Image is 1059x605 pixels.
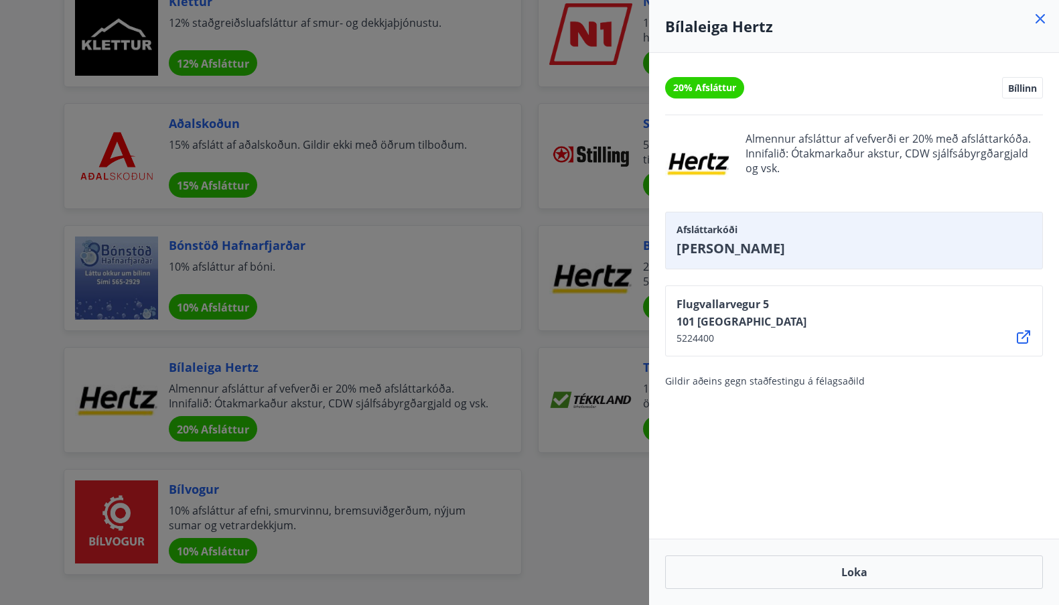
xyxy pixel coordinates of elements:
button: Loka [665,555,1043,589]
span: 101 [GEOGRAPHIC_DATA] [677,314,806,329]
span: 5224400 [677,332,806,345]
span: Almennur afsláttur af vefverði er 20% með afsláttarkóða. Innifalið: Ótakmarkaður akstur, CDW sjál... [746,131,1043,196]
span: Afsláttarkóði [677,223,1032,237]
span: Bíllinn [1008,82,1037,94]
span: Gildir aðeins gegn staðfestingu á félagsaðild [665,375,865,387]
span: 20% Afsláttur [673,81,736,94]
span: [PERSON_NAME] [677,239,1032,258]
span: Flugvallarvegur 5 [677,297,806,312]
h4: Bílaleiga Hertz [665,16,1043,36]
